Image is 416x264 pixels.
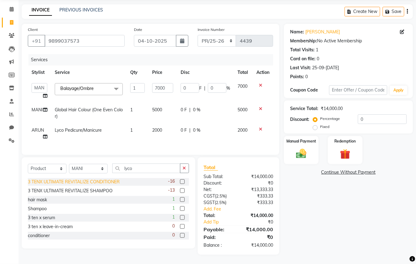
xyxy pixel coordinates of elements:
[290,87,329,93] div: Coupon Code
[290,38,407,44] div: No Active Membership
[199,193,238,199] div: ( )
[130,107,133,113] span: 1
[293,148,310,160] img: _cash.svg
[199,173,238,180] div: Sub Total:
[51,66,127,79] th: Service
[290,65,311,71] div: Last Visit:
[290,38,317,44] div: Membership:
[28,224,73,230] div: 3 ten x leave-in-cream
[199,186,238,193] div: Net:
[238,180,278,186] div: ₹0
[199,226,238,233] div: Payable:
[177,66,234,79] th: Disc
[204,200,215,205] span: SGST
[55,107,123,119] span: Global Hair Colour (One Even Color)
[204,164,218,171] span: Total
[238,233,278,241] div: ₹0
[32,127,44,133] span: ARUN
[189,107,191,113] span: |
[199,233,238,241] div: Paid:
[199,242,238,249] div: Balance :
[305,29,340,35] a: [PERSON_NAME]
[28,66,51,79] th: Stylist
[317,56,319,62] div: 0
[181,107,187,113] span: 0 F
[305,74,308,80] div: 0
[152,107,162,113] span: 5000
[199,199,238,206] div: ( )
[193,107,200,113] span: 0 %
[204,193,215,199] span: CGST
[238,242,278,249] div: ₹14,000.00
[329,85,387,95] input: Enter Offer / Coupon Code
[181,127,187,134] span: 0 F
[320,116,340,121] label: Percentage
[238,83,247,89] span: 7000
[127,66,148,79] th: Qty
[320,124,329,130] label: Fixed
[28,27,38,32] label: Client
[198,27,225,32] label: Invoice Number
[253,66,273,79] th: Action
[193,127,200,134] span: 0 %
[238,186,278,193] div: ₹13,333.33
[238,193,278,199] div: ₹333.33
[290,74,304,80] div: Points:
[199,206,278,212] a: Add. Fee
[316,47,318,53] div: 1
[28,54,278,66] div: Services
[199,219,245,225] a: Add Tip
[28,215,55,221] div: 3 ten x serum
[334,138,356,144] label: Redemption
[94,86,96,91] a: x
[59,7,103,13] a: PREVIOUS INVOICES
[238,199,278,206] div: ₹333.33
[28,197,47,203] div: hair mask
[173,214,175,220] span: 1
[199,212,238,219] div: Total:
[290,47,315,53] div: Total Visits:
[290,56,315,62] div: Card on file:
[285,169,412,176] a: Continue Without Payment
[216,200,225,205] span: 2.5%
[29,5,52,16] a: INVOICE
[345,7,380,16] button: Create New
[238,226,278,233] div: ₹14,000.00
[173,232,175,238] span: 0
[383,7,404,16] button: Save
[238,212,278,219] div: ₹14,000.00
[189,127,191,134] span: |
[217,194,226,198] span: 2.5%
[234,66,253,79] th: Total
[226,85,230,92] span: %
[337,148,354,160] img: _gift.svg
[238,127,247,133] span: 2000
[204,85,205,92] span: |
[290,116,309,123] div: Discount:
[152,127,162,133] span: 2000
[238,173,278,180] div: ₹14,000.00
[134,27,142,32] label: Date
[168,187,175,194] span: -13
[199,180,238,186] div: Discount:
[290,105,318,112] div: Service Total:
[130,127,133,133] span: 1
[45,35,125,47] input: Search by Name/Mobile/Email/Code
[32,107,43,113] span: MANI
[28,188,113,194] div: 3 TENX ULTIMATE REVITALIZE SHAMPOO
[245,219,278,225] div: ₹0
[390,86,407,95] button: Apply
[148,66,177,79] th: Price
[238,107,247,113] span: 5000
[290,29,304,35] div: Name:
[28,35,45,47] button: +91
[173,205,175,211] span: 1
[112,164,180,173] input: Search or Scan
[60,86,94,91] span: Balayage/Ombre
[321,105,343,112] div: ₹14,000.00
[199,85,202,92] span: F
[173,196,175,202] span: 1
[28,206,47,212] div: Shampoo
[168,178,175,185] span: -16
[55,127,102,133] span: Lyco Pedicure/Manicure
